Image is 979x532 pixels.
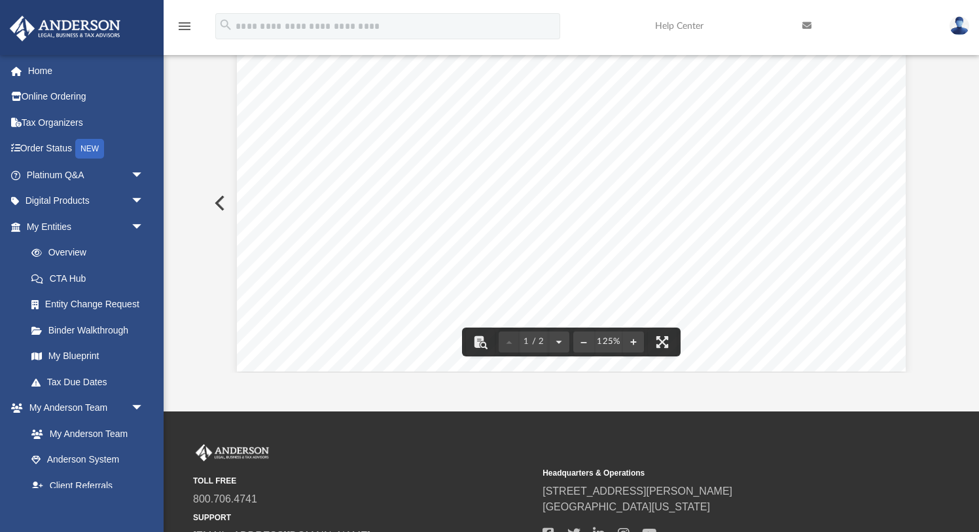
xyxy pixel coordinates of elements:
[177,18,192,34] i: menu
[9,136,164,162] a: Order StatusNEW
[219,18,233,32] i: search
[204,185,233,221] button: Previous File
[18,292,164,318] a: Entity Change Request
[543,501,710,512] a: [GEOGRAPHIC_DATA][US_STATE]
[18,421,151,447] a: My Anderson Team
[193,493,257,504] a: 800.706.4741
[623,328,644,356] button: Zoom in
[548,328,569,356] button: Next page
[131,214,157,240] span: arrow_drop_down
[594,337,623,346] div: Current zoom level
[193,512,533,523] small: SUPPORT
[18,317,164,343] a: Binder Walkthrough
[177,25,192,34] a: menu
[131,162,157,189] span: arrow_drop_down
[9,188,164,214] a: Digital Productsarrow_drop_down
[18,265,164,292] a: CTA Hub
[18,447,157,473] a: Anderson System
[18,240,164,266] a: Overview
[520,337,548,346] span: 1 / 2
[9,162,164,188] a: Platinum Q&Aarrow_drop_down
[543,467,883,479] small: Headquarters & Operations
[204,34,938,372] div: File preview
[9,214,164,240] a: My Entitiesarrow_drop_down
[9,395,157,421] a: My Anderson Teamarrow_drop_down
[9,84,164,110] a: Online Ordering
[193,444,272,461] img: Anderson Advisors Platinum Portal
[204,34,938,372] div: Document Viewer
[648,328,677,356] button: Enter fullscreen
[18,472,157,499] a: Client Referrals
[18,343,157,370] a: My Blueprint
[193,475,533,487] small: TOLL FREE
[75,139,104,159] div: NEW
[9,58,164,84] a: Home
[573,328,594,356] button: Zoom out
[6,16,124,41] img: Anderson Advisors Platinum Portal
[543,485,732,497] a: [STREET_ADDRESS][PERSON_NAME]
[18,369,164,395] a: Tax Due Dates
[9,109,164,136] a: Tax Organizers
[131,395,157,422] span: arrow_drop_down
[520,328,548,356] button: 1 / 2
[950,16,969,35] img: User Pic
[131,188,157,215] span: arrow_drop_down
[466,328,495,356] button: Toggle findbar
